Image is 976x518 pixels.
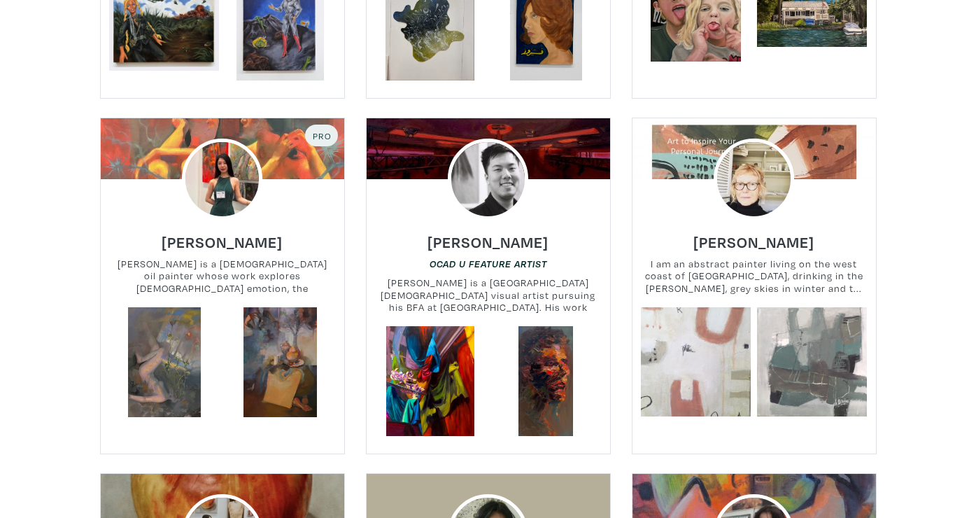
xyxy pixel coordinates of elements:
h6: [PERSON_NAME] [162,232,283,251]
img: phpThumb.php [182,139,263,220]
a: OCAD U Feature Artist [430,257,547,270]
small: [PERSON_NAME] is a [GEOGRAPHIC_DATA][DEMOGRAPHIC_DATA] visual artist pursuing his BFA at [GEOGRAP... [367,276,610,314]
a: [PERSON_NAME] [162,229,283,245]
a: [PERSON_NAME] [427,229,549,245]
h6: [PERSON_NAME] [693,232,814,251]
small: [PERSON_NAME] is a [DEMOGRAPHIC_DATA] oil painter whose work explores [DEMOGRAPHIC_DATA] emotion,... [101,258,344,295]
img: phpThumb.php [714,139,795,220]
em: OCAD U Feature Artist [430,258,547,269]
a: [PERSON_NAME] [693,229,814,245]
small: I am an abstract painter living on the west coast of [GEOGRAPHIC_DATA], drinking in the [PERSON_N... [632,258,876,295]
img: phpThumb.php [448,139,529,220]
span: Pro [311,130,332,141]
h6: [PERSON_NAME] [427,232,549,251]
